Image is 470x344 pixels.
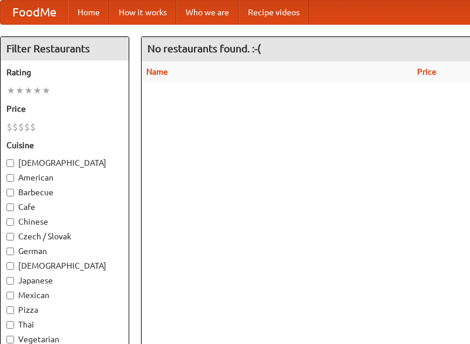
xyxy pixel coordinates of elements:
input: Mexican [6,292,14,299]
label: Czech / Slovak [6,231,123,242]
li: ★ [24,84,33,97]
label: [DEMOGRAPHIC_DATA] [6,260,123,272]
label: Thai [6,319,123,330]
h4: Filter Restaurants [1,37,129,61]
h5: Rating [6,66,123,78]
li: $ [12,121,18,133]
input: Czech / Slovak [6,233,14,241]
label: German [6,245,123,257]
input: Chinese [6,218,14,226]
a: Price [417,67,437,76]
h5: Cuisine [6,139,123,151]
a: Who we are [176,1,239,24]
ng-pluralize: No restaurants found. :-( [147,43,261,54]
h5: Price [6,103,123,115]
a: Name [146,67,168,76]
label: Japanese [6,275,123,286]
input: Pizza [6,306,14,314]
li: $ [24,121,30,133]
input: [DEMOGRAPHIC_DATA] [6,159,14,167]
input: German [6,248,14,255]
label: American [6,172,123,183]
li: ★ [6,84,15,97]
label: Mexican [6,289,123,301]
li: $ [18,121,24,133]
input: [DEMOGRAPHIC_DATA] [6,262,14,270]
input: Japanese [6,277,14,285]
label: Barbecue [6,186,123,198]
input: American [6,174,14,182]
input: Cafe [6,203,14,211]
input: Barbecue [6,189,14,196]
li: $ [6,121,12,133]
a: Recipe videos [239,1,309,24]
li: ★ [42,84,51,97]
li: ★ [33,84,42,97]
label: [DEMOGRAPHIC_DATA] [6,157,123,169]
label: Pizza [6,304,123,316]
li: $ [30,121,36,133]
label: Cafe [6,201,123,213]
a: How it works [109,1,176,24]
input: Vegetarian [6,336,14,343]
a: FoodMe [1,1,68,24]
li: ★ [15,84,24,97]
label: Chinese [6,216,123,228]
input: Thai [6,321,14,329]
a: Home [68,1,109,24]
